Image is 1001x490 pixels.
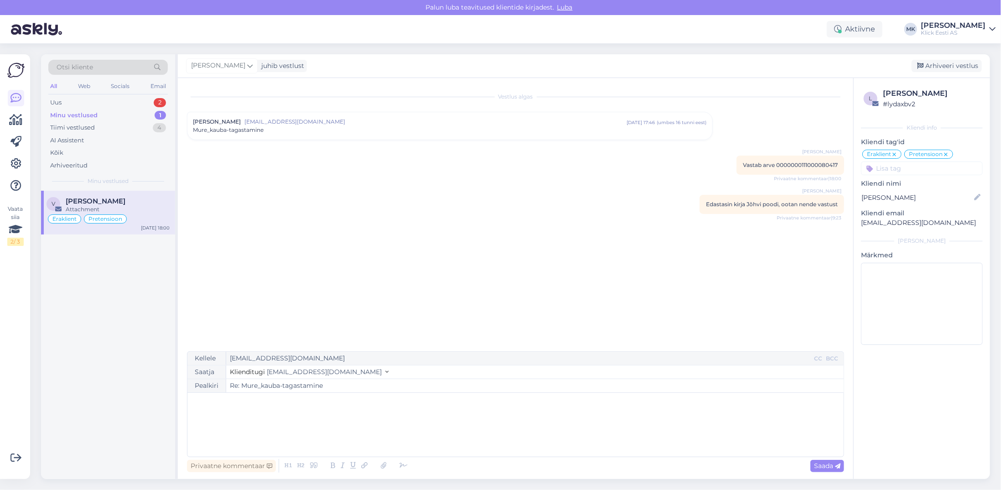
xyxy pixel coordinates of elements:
[883,88,980,99] div: [PERSON_NAME]
[154,98,166,107] div: 2
[226,352,812,365] input: Recepient...
[869,95,872,102] span: l
[824,354,840,363] div: BCC
[267,368,382,376] span: [EMAIL_ADDRESS][DOMAIN_NAME]
[904,23,917,36] div: MK
[226,379,844,392] input: Write subject here...
[57,63,93,72] span: Otsi kliente
[258,61,304,71] div: juhib vestlust
[52,216,77,222] span: Eraklient
[706,201,838,208] span: Edastasin kirja Jõhvi poodi, ootan nende vastust
[50,136,84,145] div: AI Assistent
[149,80,168,92] div: Email
[109,80,131,92] div: Socials
[774,175,841,182] span: Privaatne kommentaar | 18:00
[861,179,983,188] p: Kliendi nimi
[912,60,982,72] div: Arhiveeri vestlus
[7,205,24,246] div: Vaata siia
[861,162,983,175] input: Lisa tag
[230,368,265,376] span: Klienditugi
[814,462,840,470] span: Saada
[861,218,983,228] p: [EMAIL_ADDRESS][DOMAIN_NAME]
[193,126,264,134] span: Mure_kauba-tagastamine
[657,119,707,126] div: ( umbes 16 tunni eest )
[883,99,980,109] div: # lydaxbv2
[50,111,98,120] div: Minu vestlused
[50,161,88,170] div: Arhiveeritud
[244,118,627,126] span: [EMAIL_ADDRESS][DOMAIN_NAME]
[193,118,241,126] span: [PERSON_NAME]
[921,22,985,29] div: [PERSON_NAME]
[861,193,972,203] input: Lisa nimi
[76,80,92,92] div: Web
[88,216,122,222] span: Pretensioon
[861,250,983,260] p: Märkmed
[66,205,170,214] div: Attachment
[861,124,983,132] div: Kliendi info
[230,367,389,377] button: Klienditugi [EMAIL_ADDRESS][DOMAIN_NAME]
[861,137,983,147] p: Kliendi tag'id
[187,93,844,101] div: Vestlus algas
[187,352,226,365] div: Kellele
[155,111,166,120] div: 1
[50,98,62,107] div: Uus
[50,123,95,132] div: Tiimi vestlused
[802,148,841,155] span: [PERSON_NAME]
[627,119,655,126] div: [DATE] 17:46
[802,188,841,194] span: [PERSON_NAME]
[48,80,59,92] div: All
[867,151,891,157] span: Eraklient
[66,197,125,205] span: Vladlena Vassiljeva
[52,200,55,207] span: V
[743,162,838,168] span: Vastab arve 0000000111000080417
[861,209,983,218] p: Kliendi email
[861,237,983,245] div: [PERSON_NAME]
[50,148,63,157] div: Kõik
[88,177,129,185] span: Minu vestlused
[187,365,226,379] div: Saatja
[555,3,576,11] span: Luba
[777,214,841,221] span: Privaatne kommentaar | 9:23
[7,238,24,246] div: 2 / 3
[141,224,170,231] div: [DATE] 18:00
[187,379,226,392] div: Pealkiri
[7,62,25,79] img: Askly Logo
[921,22,996,36] a: [PERSON_NAME]Klick Eesti AS
[909,151,943,157] span: Pretensioon
[812,354,824,363] div: CC
[153,123,166,132] div: 4
[827,21,882,37] div: Aktiivne
[187,460,276,472] div: Privaatne kommentaar
[921,29,985,36] div: Klick Eesti AS
[191,61,245,71] span: [PERSON_NAME]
